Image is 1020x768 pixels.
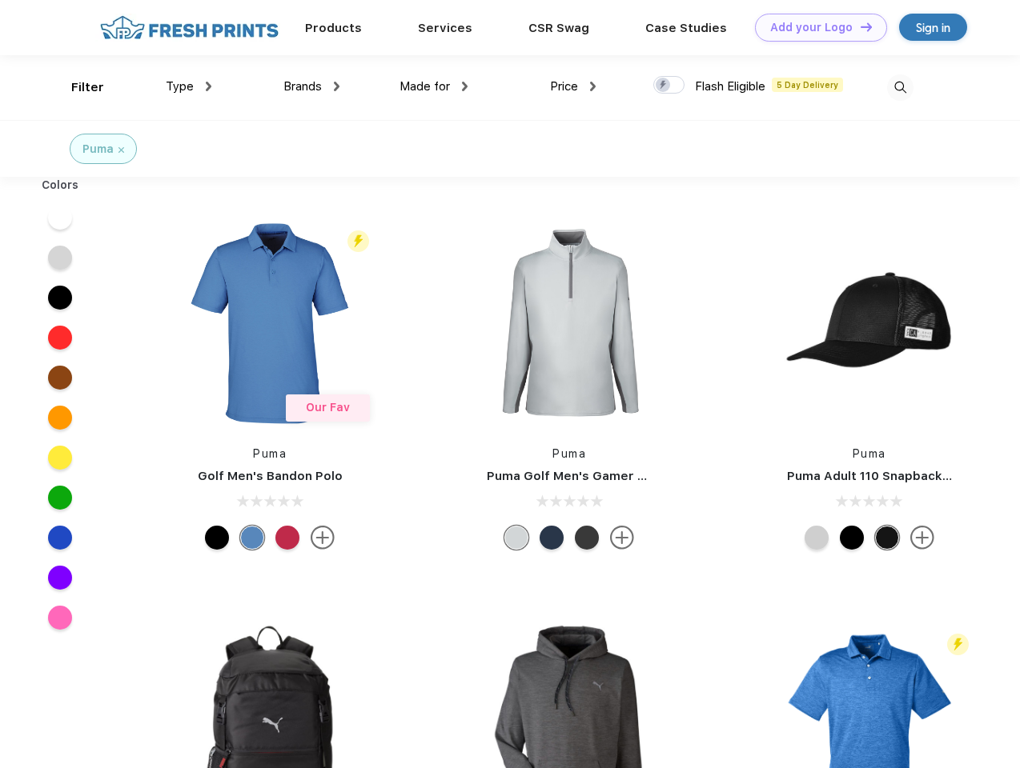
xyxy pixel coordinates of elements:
img: flash_active_toggle.svg [947,634,969,655]
img: desktop_search.svg [887,74,914,101]
a: Puma Golf Men's Gamer Golf Quarter-Zip [487,469,740,483]
div: Sign in [916,18,950,37]
img: more.svg [610,526,634,550]
div: Add your Logo [770,21,853,34]
span: Brands [283,79,322,94]
img: DT [861,22,872,31]
div: Filter [71,78,104,97]
img: filter_cancel.svg [118,147,124,153]
img: fo%20logo%202.webp [95,14,283,42]
div: Pma Blk with Pma Blk [875,526,899,550]
div: Colors [30,177,91,194]
a: Services [418,21,472,35]
span: Price [550,79,578,94]
a: Puma [253,447,287,460]
div: Ski Patrol [275,526,299,550]
div: Puma Black [205,526,229,550]
a: CSR Swag [528,21,589,35]
div: Puma Black [575,526,599,550]
span: Made for [400,79,450,94]
div: Navy Blazer [540,526,564,550]
span: Our Fav [306,401,350,414]
a: Puma [552,447,586,460]
span: Flash Eligible [695,79,765,94]
span: Type [166,79,194,94]
a: Products [305,21,362,35]
div: Pma Blk Pma Blk [840,526,864,550]
img: dropdown.png [206,82,211,91]
img: func=resize&h=266 [463,217,676,430]
img: dropdown.png [334,82,339,91]
img: dropdown.png [590,82,596,91]
img: flash_active_toggle.svg [347,230,369,252]
div: Lake Blue [240,526,264,550]
div: High Rise [504,526,528,550]
img: more.svg [910,526,934,550]
div: Puma [82,141,114,158]
img: dropdown.png [462,82,468,91]
a: Puma [853,447,886,460]
span: 5 Day Delivery [772,78,843,92]
img: func=resize&h=266 [163,217,376,430]
a: Golf Men's Bandon Polo [198,469,343,483]
img: func=resize&h=266 [763,217,976,430]
div: Quarry Brt Whit [805,526,829,550]
a: Sign in [899,14,967,41]
img: more.svg [311,526,335,550]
